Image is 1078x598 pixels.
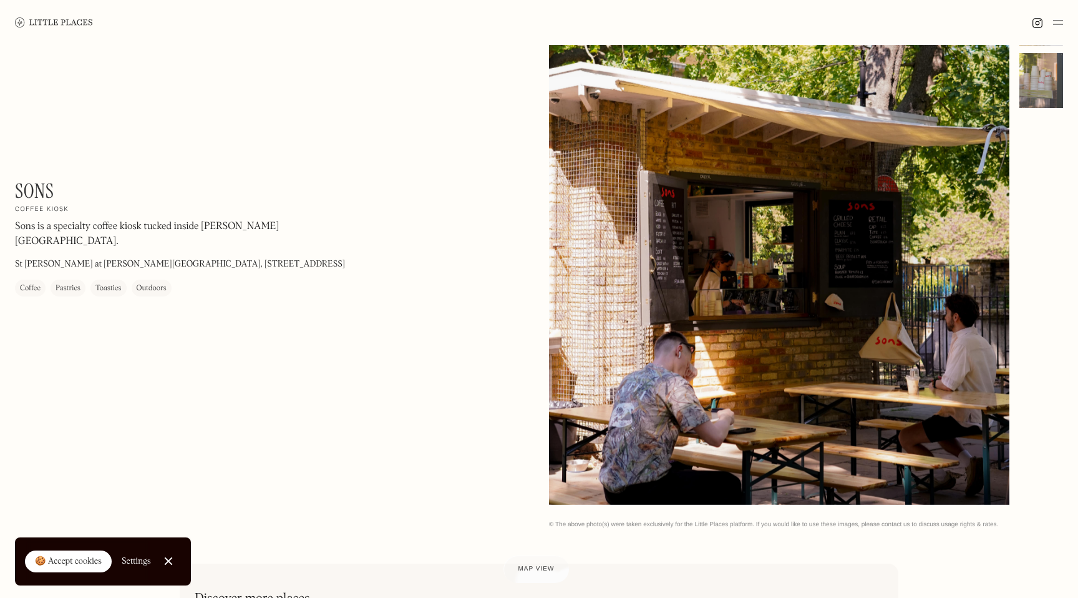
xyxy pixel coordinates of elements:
div: Settings [122,557,151,566]
h1: Sons [15,179,54,203]
span: Map view [518,566,555,572]
a: Close Cookie Popup [156,549,181,574]
p: Sons is a specialty coffee kiosk tucked inside [PERSON_NAME][GEOGRAPHIC_DATA]. [15,220,352,250]
div: Pastries [56,283,80,295]
div: Coffee [20,283,41,295]
a: Settings [122,547,151,576]
a: Map view [503,556,570,583]
div: Outdoors [137,283,167,295]
div: 🍪 Accept cookies [35,556,102,568]
a: 🍪 Accept cookies [25,551,112,573]
h2: Coffee kiosk [15,206,69,215]
div: Toasties [95,283,121,295]
p: St [PERSON_NAME] at [PERSON_NAME][GEOGRAPHIC_DATA], [STREET_ADDRESS] [15,258,345,272]
div: © The above photo(s) were taken exclusively for the Little Places platform. If you would like to ... [549,521,1063,529]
